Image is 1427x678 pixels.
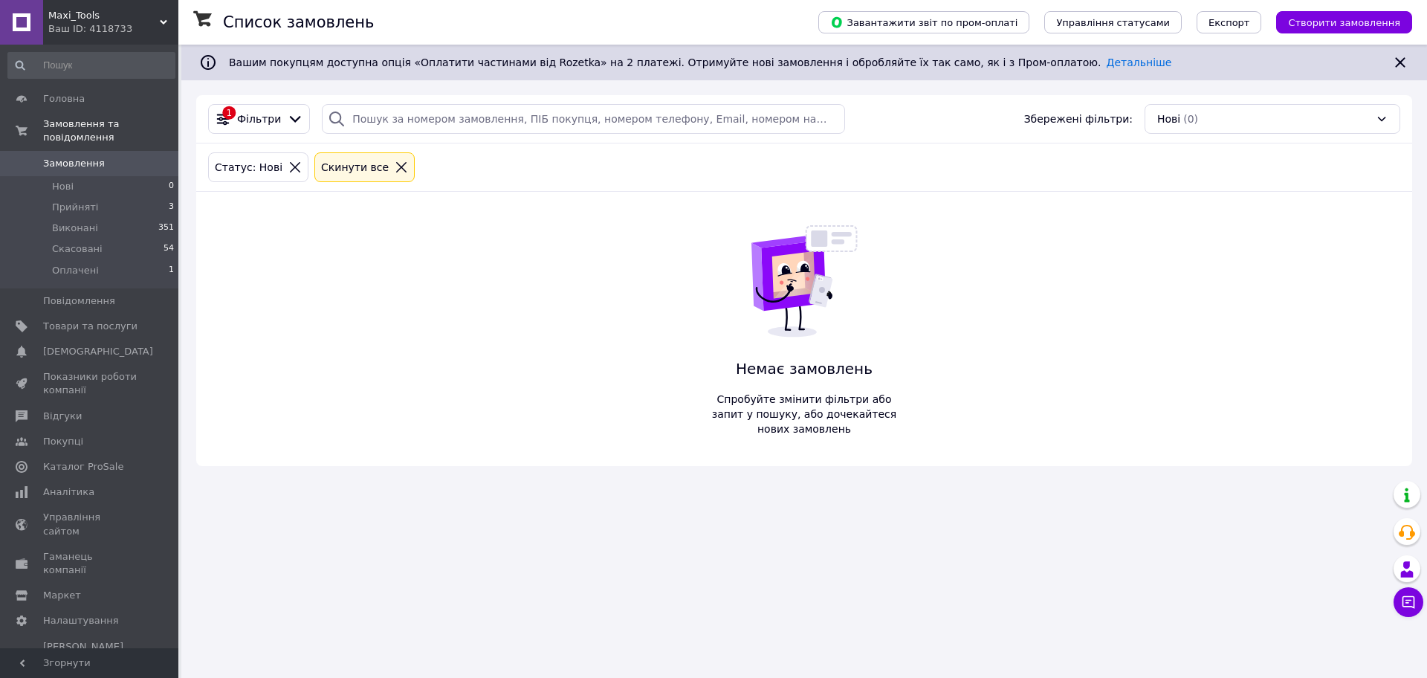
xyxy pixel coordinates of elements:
[43,485,94,499] span: Аналітика
[1044,11,1182,33] button: Управління статусами
[706,392,902,436] span: Спробуйте змінити фільтри або запит у пошуку, або дочекайтеся нових замовлень
[169,264,174,277] span: 1
[1208,17,1250,28] span: Експорт
[1288,17,1400,28] span: Створити замовлення
[237,112,281,126] span: Фільтри
[43,157,105,170] span: Замовлення
[1183,113,1198,125] span: (0)
[1107,56,1172,68] a: Детальніше
[43,117,178,144] span: Замовлення та повідомлення
[48,22,178,36] div: Ваш ID: 4118733
[52,180,74,193] span: Нові
[43,511,137,537] span: Управління сайтом
[1276,11,1412,33] button: Створити замовлення
[318,159,392,175] div: Cкинути все
[229,56,1171,68] span: Вашим покупцям доступна опція «Оплатити частинами від Rozetka» на 2 платежі. Отримуйте нові замов...
[1394,587,1423,617] button: Чат з покупцем
[830,16,1017,29] span: Завантажити звіт по пром-оплаті
[43,345,153,358] span: [DEMOGRAPHIC_DATA]
[1056,17,1170,28] span: Управління статусами
[43,370,137,397] span: Показники роботи компанії
[1024,112,1133,126] span: Збережені фільтри:
[1261,16,1412,28] a: Створити замовлення
[43,550,137,577] span: Гаманець компанії
[7,52,175,79] input: Пошук
[52,242,103,256] span: Скасовані
[52,201,98,214] span: Прийняті
[43,410,82,423] span: Відгуки
[43,320,137,333] span: Товари та послуги
[43,294,115,308] span: Повідомлення
[169,201,174,214] span: 3
[52,222,98,235] span: Виконані
[43,589,81,602] span: Маркет
[1157,112,1180,126] span: Нові
[43,435,83,448] span: Покупці
[48,9,160,22] span: Maxi_Tools
[1197,11,1262,33] button: Експорт
[212,159,285,175] div: Статус: Нові
[52,264,99,277] span: Оплачені
[43,460,123,474] span: Каталог ProSale
[43,92,85,106] span: Головна
[223,13,374,31] h1: Список замовлень
[706,358,902,380] span: Немає замовлень
[322,104,845,134] input: Пошук за номером замовлення, ПІБ покупця, номером телефону, Email, номером накладної
[164,242,174,256] span: 54
[43,614,119,627] span: Налаштування
[158,222,174,235] span: 351
[169,180,174,193] span: 0
[818,11,1029,33] button: Завантажити звіт по пром-оплаті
